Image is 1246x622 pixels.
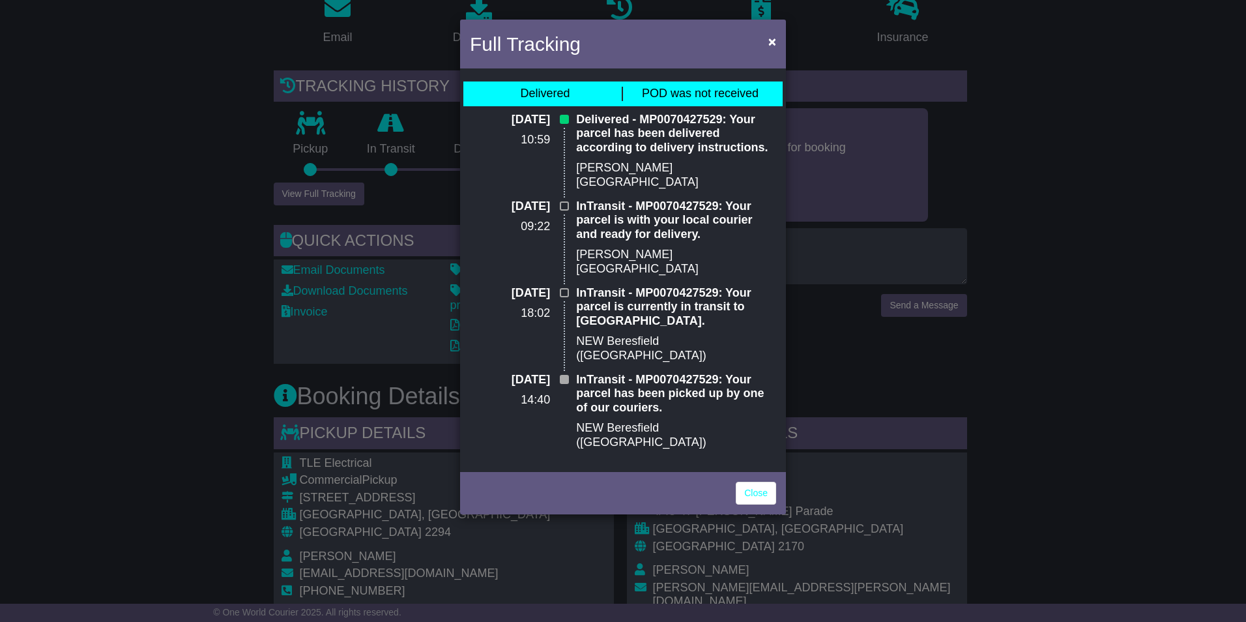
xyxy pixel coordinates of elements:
a: Close [736,482,776,505]
p: InTransit - MP0070427529: Your parcel has been picked up by one of our couriers. [576,373,776,415]
p: [DATE] [470,286,550,301]
p: [PERSON_NAME][GEOGRAPHIC_DATA] [576,161,776,189]
p: NEW Beresfield ([GEOGRAPHIC_DATA]) [576,421,776,449]
p: [DATE] [470,200,550,214]
p: 14:40 [470,393,550,407]
p: Delivered - MP0070427529: Your parcel has been delivered according to delivery instructions. [576,113,776,155]
p: 18:02 [470,306,550,321]
h4: Full Tracking [470,29,581,59]
button: Close [762,28,783,55]
p: InTransit - MP0070427529: Your parcel is with your local courier and ready for delivery. [576,200,776,242]
p: [PERSON_NAME][GEOGRAPHIC_DATA] [576,248,776,276]
p: 10:59 [470,133,550,147]
div: Delivered [520,87,570,101]
p: 09:22 [470,220,550,234]
span: POD was not received [642,87,759,100]
p: InTransit - MP0070427529: Your parcel is currently in transit to [GEOGRAPHIC_DATA]. [576,286,776,329]
p: [DATE] [470,373,550,387]
span: × [768,34,776,49]
p: NEW Beresfield ([GEOGRAPHIC_DATA]) [576,334,776,363]
p: [DATE] [470,113,550,127]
